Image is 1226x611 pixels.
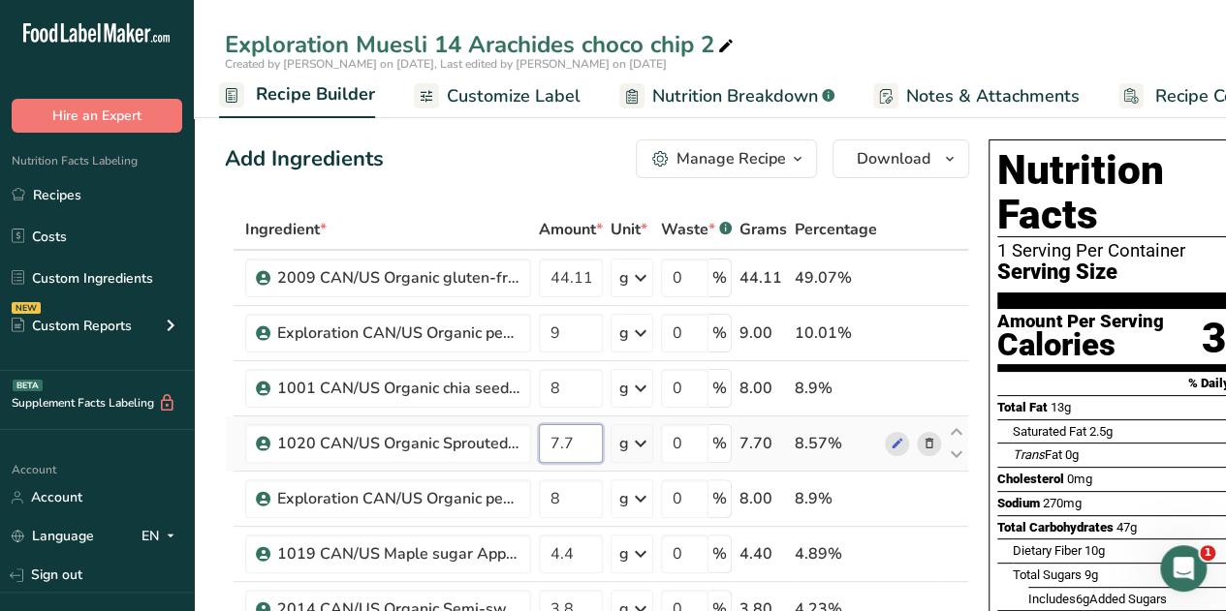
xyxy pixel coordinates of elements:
div: Exploration Muesli 14 Arachides choco chip 2 [225,27,738,62]
span: Total Sugars [1013,567,1082,582]
div: 8.57% [795,432,877,455]
span: 6g [1076,592,1089,606]
span: Unit [611,218,647,241]
span: Created by [PERSON_NAME] on [DATE], Last edited by [PERSON_NAME] on [DATE] [225,56,667,72]
div: 9.00 [739,321,787,345]
div: Exploration CAN/US Organic peanut butter powder [PERSON_NAME] Naturals [277,487,519,510]
div: 8.00 [739,377,787,400]
div: Manage Recipe [676,147,786,170]
div: 1020 CAN/US Organic Sprouted brown rice protein powder Jiangxi Hengding [277,432,519,455]
div: NEW [12,302,41,314]
div: 8.9% [795,377,877,400]
div: 4.40 [739,542,787,565]
i: Trans [1013,447,1045,462]
span: Fat [1013,447,1062,462]
a: Nutrition Breakdown [619,75,834,118]
span: 2.5g [1089,424,1113,439]
div: g [619,321,629,345]
span: Sodium [997,496,1040,510]
span: 13g [1051,400,1071,414]
button: Hire an Expert [12,99,182,133]
span: Download [857,147,930,170]
div: 4.89% [795,542,877,565]
div: Exploration CAN/US Organic peanuts Tootsi [277,321,519,345]
div: 1001 CAN/US Organic chia seeds Tootsi + FCEN [277,377,519,400]
div: 1019 CAN/US Maple sugar Appalaches Nature + USDA [277,542,519,565]
span: 1 [1200,545,1215,561]
div: 49.07% [795,266,877,290]
span: 9g [1085,567,1098,582]
span: Total Fat [997,400,1048,414]
a: Notes & Attachments [873,75,1080,118]
iframe: Intercom live chat [1160,545,1207,592]
div: g [619,266,629,290]
div: Amount Per Serving [997,313,1164,331]
div: g [619,432,629,455]
div: EN [141,525,182,548]
span: Customize Label [447,83,581,109]
div: 7.70 [739,432,787,455]
span: Cholesterol [997,472,1064,486]
div: Add Ingredients [225,143,384,175]
span: Amount [539,218,603,241]
div: 10.01% [795,321,877,345]
span: Serving Size [997,260,1117,285]
span: Dietary Fiber [1013,543,1082,558]
div: Calories [997,331,1164,359]
span: 47g [1116,520,1137,535]
span: Grams [739,218,787,241]
div: g [619,542,629,565]
div: g [619,487,629,510]
span: Includes Added Sugars [1028,592,1167,606]
div: 8.00 [739,487,787,510]
span: 0g [1065,447,1079,462]
a: Recipe Builder [219,73,375,119]
span: Percentage [795,218,877,241]
div: 2009 CAN/US Organic gluten-free rolled oats Tootsi + FCEN [277,266,519,290]
span: Ingredient [245,218,327,241]
span: 10g [1085,543,1105,558]
a: Customize Label [414,75,581,118]
span: Recipe Builder [256,81,375,107]
div: BETA [13,380,43,391]
div: Custom Reports [12,316,132,336]
button: Manage Recipe [636,139,817,178]
span: Notes & Attachments [906,83,1080,109]
div: g [619,377,629,400]
button: Download [833,139,969,178]
div: 44.11 [739,266,787,290]
a: Language [12,519,94,553]
div: Waste [661,218,732,241]
div: 8.9% [795,487,877,510]
span: Total Carbohydrates [997,520,1114,535]
span: 0mg [1067,472,1092,486]
span: Nutrition Breakdown [652,83,818,109]
span: Saturated Fat [1013,424,1086,439]
span: 270mg [1043,496,1082,510]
